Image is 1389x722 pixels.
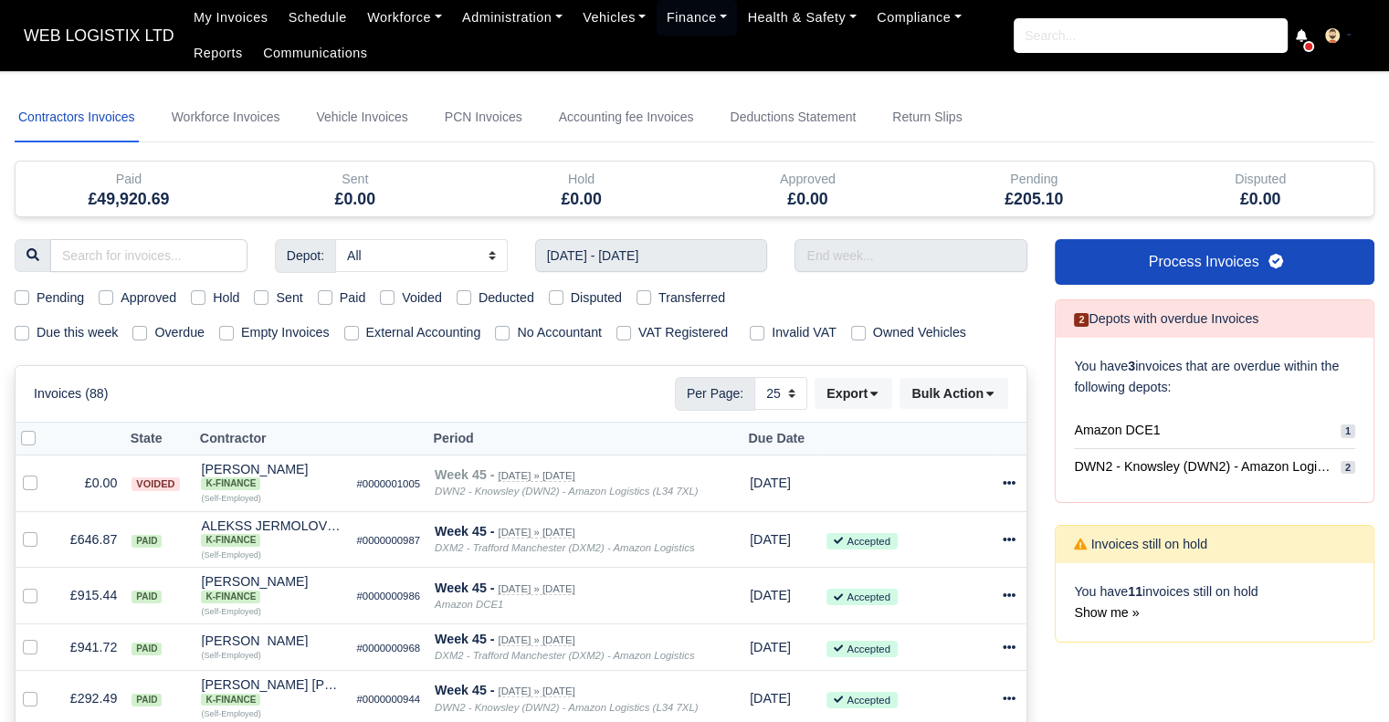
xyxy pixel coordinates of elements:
td: £646.87 [52,511,124,568]
a: WEB LOGISTIX LTD [15,18,184,54]
div: Bulk Action [900,378,1008,409]
span: paid [132,591,162,603]
label: Owned Vehicles [873,322,966,343]
a: Workforce Invoices [168,93,284,142]
small: #0000000968 [356,643,420,654]
div: Paid [29,169,228,190]
h6: Invoices (88) [34,386,109,402]
div: Disputed [1147,162,1373,216]
th: Contractor [194,422,349,455]
div: Pending [921,162,1147,216]
small: #0000000986 [356,591,420,602]
a: Amazon DCE1 1 [1074,413,1355,449]
label: Overdue [154,322,205,343]
span: paid [132,643,162,655]
div: You have invoices still on hold [1056,563,1373,642]
small: [DATE] » [DATE] [498,527,574,539]
small: [DATE] » [DATE] [498,470,574,482]
h5: £0.00 [708,190,907,209]
div: [PERSON_NAME] [PERSON_NAME] [201,678,342,706]
th: Due Date [742,422,819,455]
span: 10 months ago [750,640,791,654]
small: [DATE] » [DATE] [498,685,574,697]
i: Amazon DCE1 [435,599,503,610]
a: Deductions Statement [726,93,859,142]
div: Approved [694,162,921,216]
div: Export [815,378,900,409]
input: End week... [794,239,1027,272]
iframe: Chat Widget [1298,634,1389,722]
div: ALEKSS JERMOLOVICS K-Finance [201,519,342,547]
h5: £205.10 [934,190,1133,209]
label: Transferred [658,288,725,309]
div: [PERSON_NAME] [201,463,342,490]
small: Accepted [826,589,897,605]
strong: 3 [1128,359,1135,373]
th: State [124,422,194,455]
h5: £49,920.69 [29,190,228,209]
span: K-Finance [201,591,260,603]
div: Sent [256,169,455,190]
label: Due this week [37,322,118,343]
span: Per Page: [675,377,755,410]
small: (Self-Employed) [201,494,260,503]
span: DWN2 - Knowsley (DWN2) - Amazon Logistics (L34 7XL) [1074,456,1333,477]
small: (Self-Employed) [201,550,260,560]
label: Hold [213,288,239,309]
label: Invalid VAT [772,322,837,343]
div: Hold [482,169,681,190]
div: [PERSON_NAME] K-Finance [201,575,342,602]
div: Disputed [1161,169,1360,190]
td: £941.72 [52,624,124,671]
span: 10 months ago [750,691,791,706]
label: Approved [121,288,176,309]
h5: £0.00 [256,190,455,209]
td: £915.44 [52,568,124,624]
small: Accepted [826,641,897,657]
small: #0000000987 [356,535,420,546]
div: [PERSON_NAME] K-Finance [201,463,342,490]
h6: Invoices still on hold [1074,537,1207,552]
small: Accepted [826,533,897,549]
a: Vehicle Invoices [312,93,411,142]
div: Paid [16,162,242,216]
span: paid [132,535,162,548]
strong: Week 45 - [435,683,494,697]
span: 2 [1074,313,1089,327]
a: Return Slips [889,93,965,142]
span: Depot: [275,239,336,272]
label: Deducted [479,288,534,309]
div: Sent [242,162,468,216]
h5: £0.00 [1161,190,1360,209]
input: Search... [1014,18,1288,53]
a: Show me » [1074,605,1139,620]
small: (Self-Employed) [201,607,260,616]
div: [PERSON_NAME] [201,575,342,602]
i: DWN2 - Knowsley (DWN2) - Amazon Logistics (L34 7XL) [435,486,698,497]
input: Search for invoices... [50,239,247,272]
div: Hold [468,162,695,216]
label: VAT Registered [638,322,728,343]
span: K-Finance [201,694,260,706]
span: voided [132,477,179,491]
span: 10 months ago [750,532,791,547]
small: #0000001005 [356,478,420,489]
span: K-Finance [201,477,260,490]
small: [DATE] » [DATE] [498,583,574,595]
p: You have invoices that are overdue within the following depots: [1074,356,1355,398]
input: Start week... [535,239,768,272]
h6: Depots with overdue Invoices [1074,311,1258,327]
div: Pending [934,169,1133,190]
th: Period [427,422,742,455]
a: Accounting fee Invoices [555,93,698,142]
label: Sent [276,288,302,309]
div: [PERSON_NAME] [201,634,342,647]
i: DWN2 - Knowsley (DWN2) - Amazon Logistics (L34 7XL) [435,702,698,713]
label: Disputed [571,288,622,309]
i: DXM2 - Trafford Manchester (DXM2) - Amazon Logistics [435,542,694,553]
span: WEB LOGISTIX LTD [15,17,184,54]
label: Pending [37,288,84,309]
label: Empty Invoices [241,322,330,343]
